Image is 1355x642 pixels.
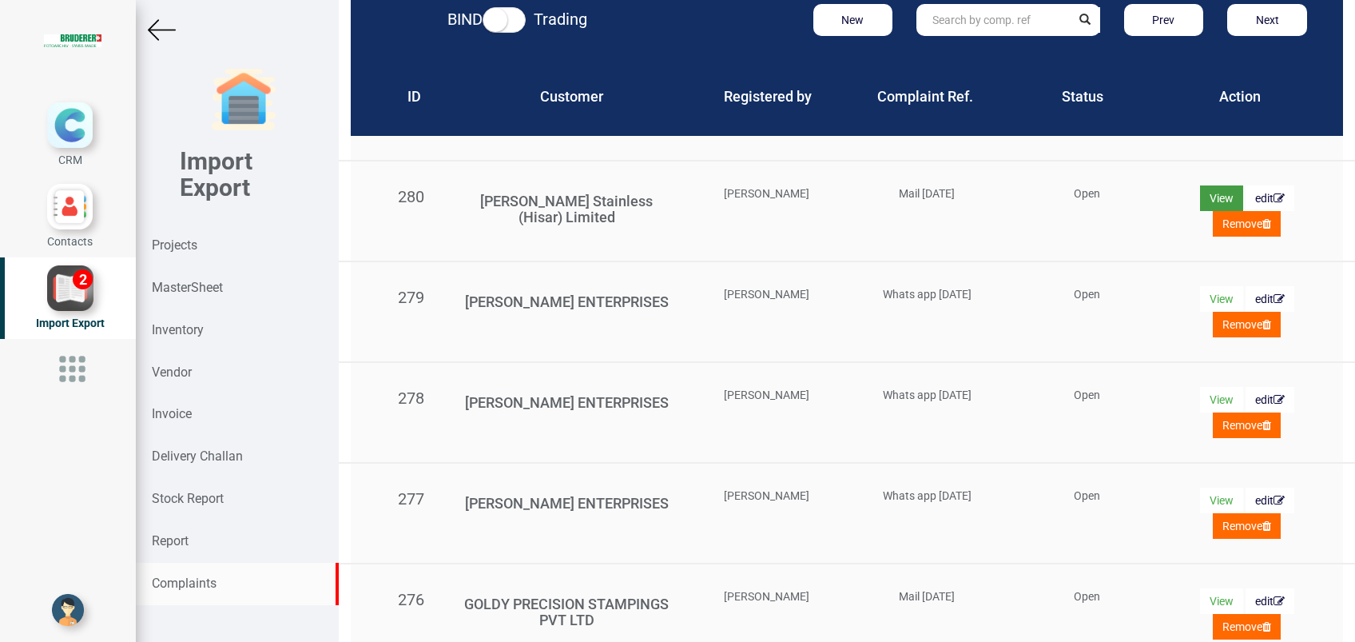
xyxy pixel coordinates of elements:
button: View [1200,387,1243,413]
strong: Vendor [152,365,192,380]
strong: Invoice [152,406,192,421]
div: Open [1007,588,1166,604]
button: View [1200,286,1243,312]
h4: [PERSON_NAME] ENTERPRISES [459,395,674,411]
h4: [PERSON_NAME] ENTERPRISES [459,294,674,310]
div: Whats app [DATE] [847,387,1007,403]
div: Mail [DATE] [847,588,1007,604]
strong: BIND [447,10,483,29]
button: Remove [1213,211,1281,237]
strong: Projects [152,237,197,253]
h4: GOLDY PRECISION STAMPINGS PVT LTD [459,596,674,628]
div: [PERSON_NAME] [687,387,847,403]
button: View [1200,588,1243,614]
strong: Report [152,533,189,548]
strong: Delivery Challan [152,449,243,464]
button: New [813,4,893,36]
h4: ID [387,89,441,105]
img: garage-closed.png [212,68,276,132]
strong: Stock Report [152,491,224,506]
div: Open [1007,286,1166,302]
button: edit [1246,286,1294,312]
h4: [PERSON_NAME] Stainless (Hisar) Limited [459,193,674,225]
h4: Action [1174,89,1307,105]
strong: Complaints [152,576,217,591]
div: [PERSON_NAME] [687,488,847,504]
button: View [1200,488,1243,513]
button: Prev [1124,4,1204,36]
span: CRM [58,154,82,166]
h4: Status [1016,89,1150,105]
div: 2 [73,269,93,289]
div: [PERSON_NAME] [687,185,847,201]
div: Open [1007,387,1166,403]
div: [PERSON_NAME] [687,286,847,302]
strong: Inventory [152,322,204,337]
div: [PERSON_NAME] [687,588,847,604]
div: Open [1007,488,1166,504]
h4: Complaint Ref. [859,89,992,105]
h4: Customer [465,89,677,105]
input: Search by comp. ref [916,4,1070,36]
div: Open [1007,185,1166,201]
button: edit [1246,588,1294,614]
button: edit [1246,488,1294,513]
button: Remove [1213,614,1281,640]
button: Remove [1213,312,1281,337]
h4: [PERSON_NAME] ENTERPRISES [459,496,674,512]
button: edit [1246,387,1294,413]
span: 276 [398,590,424,609]
button: edit [1246,185,1294,211]
span: 280 [398,187,424,206]
strong: MasterSheet [152,280,223,295]
span: Contacts [47,235,93,248]
div: Whats app [DATE] [847,286,1007,302]
button: Next [1227,4,1307,36]
strong: Trading [534,10,587,29]
button: Remove [1213,513,1281,539]
div: Whats app [DATE] [847,488,1007,504]
div: Mail [DATE] [847,185,1007,201]
b: Import Export [180,147,252,201]
button: View [1200,185,1243,211]
h4: Registered by [701,89,835,105]
span: 278 [398,389,424,408]
button: Remove [1213,413,1281,438]
span: Import Export [36,317,105,329]
span: 279 [398,288,424,307]
span: 277 [398,489,424,508]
